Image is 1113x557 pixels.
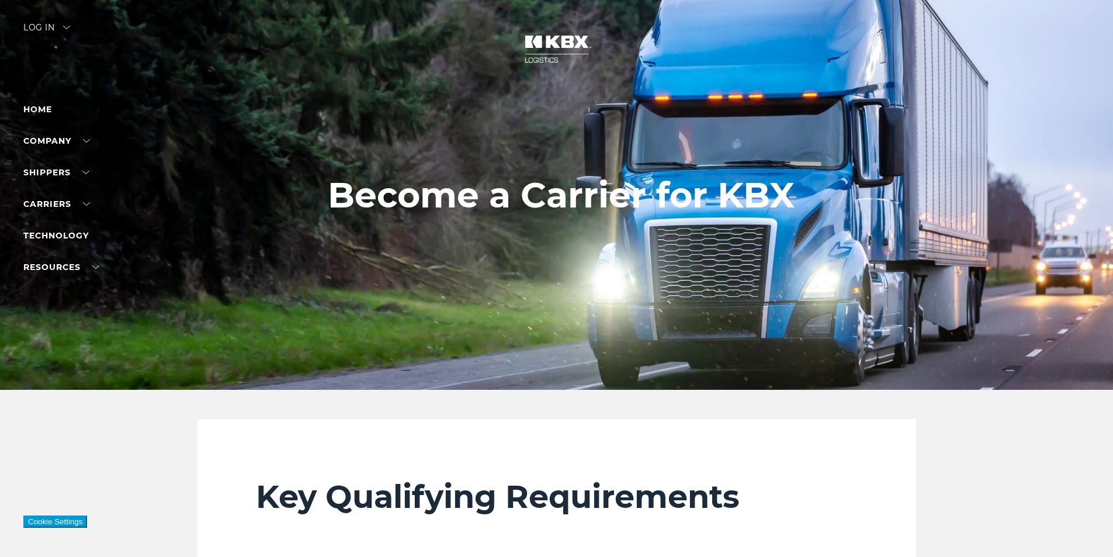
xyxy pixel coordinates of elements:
[513,23,601,75] img: kbx logo
[23,104,52,115] a: Home
[23,23,70,40] div: Log in
[23,230,89,241] a: Technology
[23,167,89,178] a: SHIPPERS
[23,516,87,528] button: Cookie Settings
[23,262,99,272] a: RESOURCES
[23,199,90,209] a: Carriers
[328,175,795,215] h1: Become a Carrier for KBX
[63,26,70,29] img: arrow
[23,136,90,146] a: Company
[256,478,858,516] h2: Key Qualifying Requirements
